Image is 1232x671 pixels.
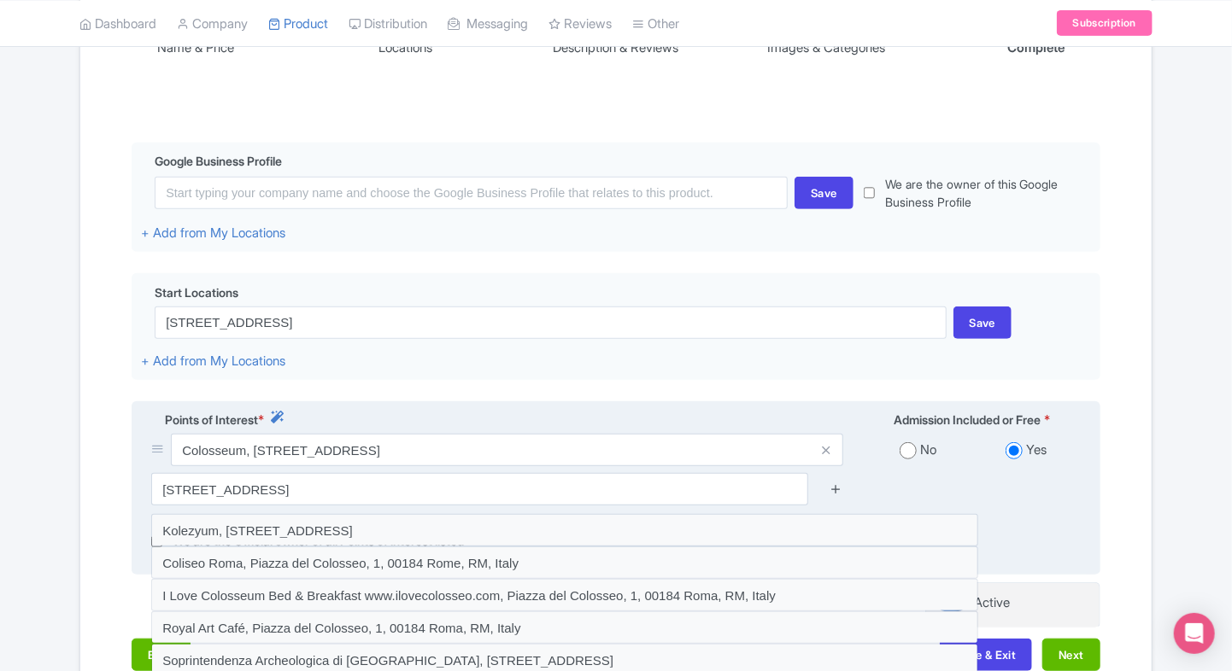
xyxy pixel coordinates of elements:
span: Points of Interest [165,411,258,429]
span: Start Locations [155,283,238,301]
span: Admission Included or Free [894,411,1041,429]
div: Save [795,177,854,209]
button: Back [132,639,191,671]
label: We are the owner of this Google Business Profile [885,175,1091,211]
div: Save [953,306,1012,339]
a: Subscription [1057,10,1153,36]
div: Active [974,593,1010,613]
span: Google Business Profile [155,152,282,170]
input: Start typing your company name and choose the Google Business Profile that relates to this product. [155,177,788,209]
a: + Add from My Locations [141,353,285,369]
div: Open Intercom Messenger [1174,613,1215,654]
label: Yes [1026,441,1047,460]
a: + Add from My Locations [141,225,285,241]
button: Save & Exit [940,639,1032,671]
label: No [920,441,936,460]
button: Next [1042,639,1100,671]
